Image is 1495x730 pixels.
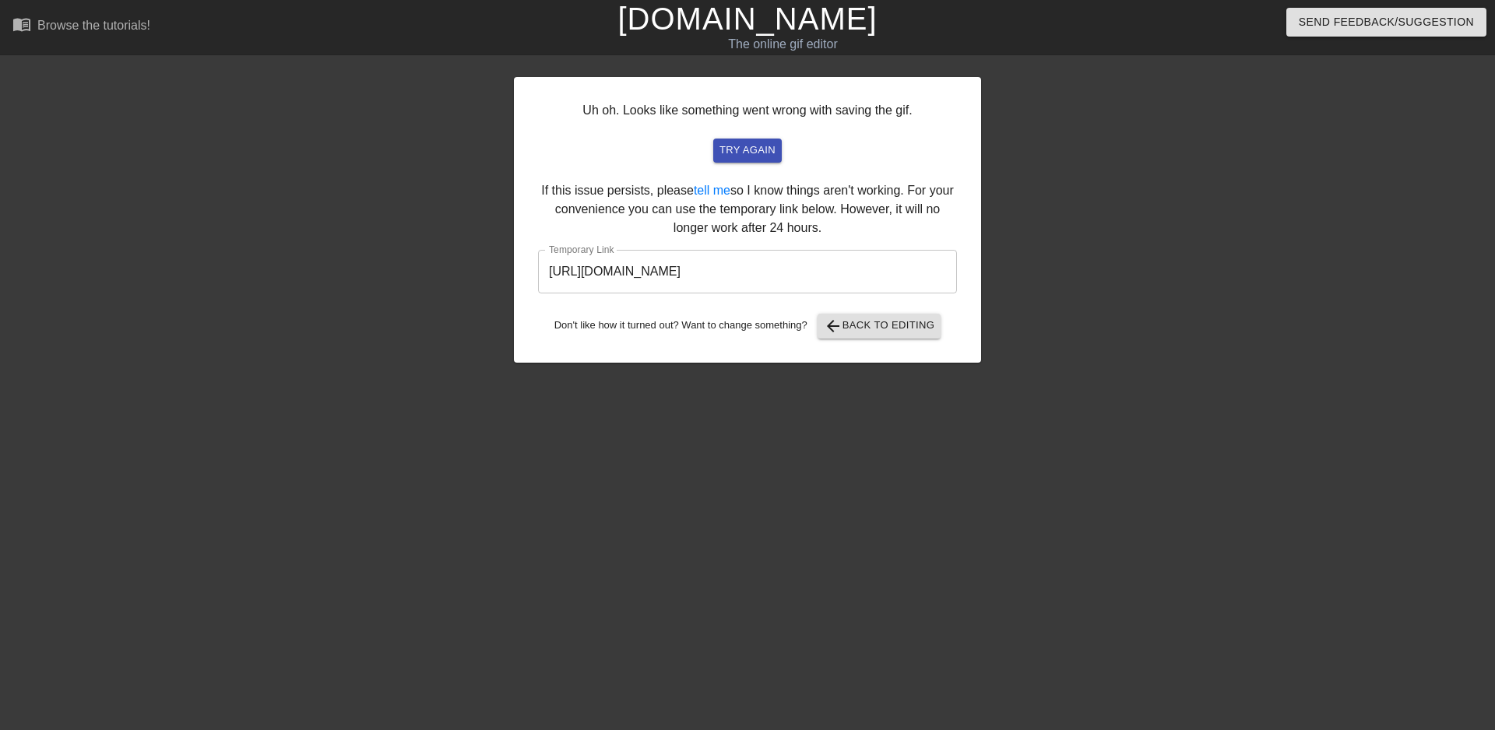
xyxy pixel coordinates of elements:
[12,15,150,39] a: Browse the tutorials!
[818,314,941,339] button: Back to Editing
[694,184,730,197] a: tell me
[617,2,877,36] a: [DOMAIN_NAME]
[719,142,776,160] span: try again
[1299,12,1474,32] span: Send Feedback/Suggestion
[12,15,31,33] span: menu_book
[37,19,150,32] div: Browse the tutorials!
[1286,8,1486,37] button: Send Feedback/Suggestion
[538,314,957,339] div: Don't like how it turned out? Want to change something?
[824,317,842,335] span: arrow_back
[538,250,957,293] input: bare
[514,77,981,363] div: Uh oh. Looks like something went wrong with saving the gif. If this issue persists, please so I k...
[713,139,782,163] button: try again
[824,317,935,335] span: Back to Editing
[506,35,1060,54] div: The online gif editor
